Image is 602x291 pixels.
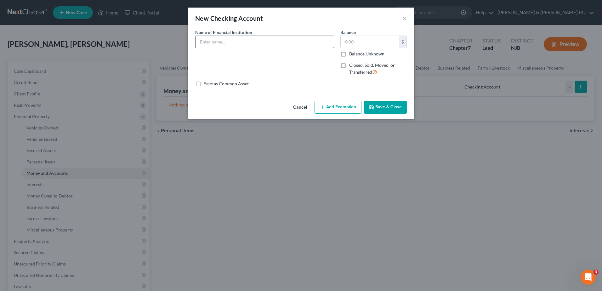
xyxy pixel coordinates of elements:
div: New Checking Account [195,14,263,23]
label: Balance Unknown [349,51,384,57]
div: Close [111,3,122,14]
b: 🚨ATTN: [GEOGRAPHIC_DATA] of [US_STATE] [10,54,90,65]
label: Balance [340,29,356,36]
input: 0.00 [341,36,399,48]
div: Katie says… [5,49,121,129]
button: go back [4,3,16,14]
input: Enter name... [196,36,334,48]
button: Send a message… [108,204,118,214]
span: Name of Financial Institution [195,30,252,35]
div: $ [399,36,406,48]
div: 🚨ATTN: [GEOGRAPHIC_DATA] of [US_STATE]The court has added a new Credit Counseling Field that we n... [5,49,103,116]
button: Start recording [40,206,45,211]
label: Save as Common Asset [204,81,249,87]
button: Add Exemption [315,101,361,114]
iframe: Intercom live chat [581,270,596,285]
div: [PERSON_NAME] • 3h ago [10,117,60,121]
img: Profile image for Katie [18,3,28,14]
button: Emoji picker [10,206,15,211]
h1: [PERSON_NAME] [31,3,71,8]
textarea: Message… [5,193,121,204]
button: Save & Close [364,101,407,114]
div: The court has added a new Credit Counseling Field that we need to update upon filing. Please remo... [10,69,98,112]
button: Home [99,3,111,14]
span: Closed, Sold, Moved, or Transferred [349,62,395,75]
button: Cancel [288,101,312,114]
p: Active [31,8,43,14]
button: Gif picker [20,206,25,211]
button: × [402,14,407,22]
button: Upload attachment [30,206,35,211]
span: 3 [593,270,599,275]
